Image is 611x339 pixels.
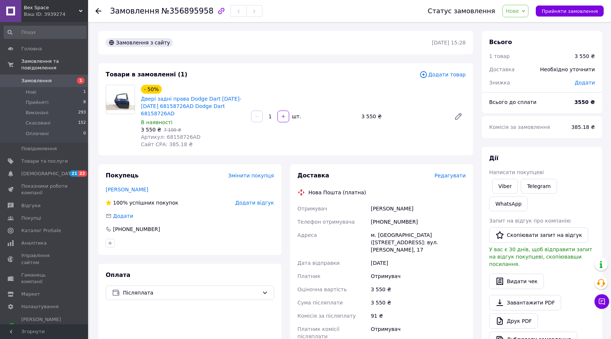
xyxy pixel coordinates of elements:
div: [DATE] [369,256,467,270]
div: [PERSON_NAME] [369,202,467,215]
span: 1 [83,89,86,95]
span: Післяплата [123,289,259,297]
span: Сума післяплати [298,300,343,306]
span: Доставка [298,172,330,179]
span: Артикул: 68158726AD [141,134,200,140]
span: Всього [489,39,512,46]
div: 3 550 ₴ [369,283,467,296]
a: Редагувати [451,109,466,124]
div: шт. [290,113,302,120]
div: 3 550 ₴ [369,296,467,309]
span: Замовлення та повідомлення [21,58,88,71]
span: Гаманець компанії [21,272,68,285]
span: Товари в замовленні (1) [106,71,188,78]
span: 293 [78,109,86,116]
img: Двері задні права Dodge Dart 2013-2019 68158726AD Dodge Dart 68158726AD [106,89,135,111]
span: Управління сайтом [21,252,68,266]
span: Прийняті [26,99,48,106]
span: 8 [83,99,86,106]
span: 22 [78,170,87,177]
button: Видати чек [489,274,544,289]
div: 3 550 ₴ [359,111,448,122]
span: Додати товар [419,71,466,79]
input: Пошук [4,26,87,39]
div: Ваш ID: 3939274 [24,11,88,18]
span: Телефон отримувача [298,219,355,225]
span: Нове [506,8,519,14]
time: [DATE] 15:28 [432,40,466,46]
span: Дії [489,155,498,162]
span: Головна [21,46,42,52]
span: Сайт СРА: 385.18 ₴ [141,141,193,147]
span: Скасовані [26,120,51,126]
div: [PHONE_NUMBER] [112,226,161,233]
div: 3 550 ₴ [575,53,595,60]
span: 0 [83,130,86,137]
span: Маркет [21,291,40,297]
a: Telegram [521,179,557,194]
div: - 50% [141,85,162,94]
a: Viber [492,179,518,194]
span: Змінити покупця [228,173,274,178]
div: Необхідно уточнити [536,61,599,77]
span: У вас є 30 днів, щоб відправити запит на відгук покупцеві, скопіювавши посилання. [489,246,592,267]
a: Двері задні права Dodge Dart [DATE]-[DATE] 68158726AD Dodge Dart 68158726AD [141,96,241,116]
div: Нова Пошта (платна) [307,189,368,196]
a: Завантажити PDF [489,295,561,310]
a: WhatsApp [489,196,528,211]
span: Замовлення [110,7,159,15]
span: Отримувач [298,206,327,212]
span: Всього до сплати [489,99,537,105]
span: Повідомлення [21,145,57,152]
div: Повернутися назад [95,7,101,15]
div: успішних покупок [106,199,178,206]
b: 3550 ₴ [574,99,595,105]
span: Аналітика [21,240,47,246]
span: Замовлення [21,77,52,84]
span: 7 100 ₴ [164,127,181,133]
span: Додати [575,80,595,86]
a: [PERSON_NAME] [106,187,148,192]
span: Комісія за післяплату [298,313,356,319]
button: Чат з покупцем [594,294,609,309]
span: 3 550 ₴ [141,127,161,133]
span: Виконані [26,109,48,116]
div: Отримувач [369,270,467,283]
span: Комісія за замовлення [489,124,550,130]
span: 100% [113,200,128,206]
span: Прийняти замовлення [542,8,598,14]
span: [PERSON_NAME] та рахунки [21,316,68,336]
span: 1 [77,77,84,84]
span: [DEMOGRAPHIC_DATA] [21,170,76,177]
div: Статус замовлення [428,7,495,15]
span: 21 [70,170,78,177]
div: Замовлення з сайту [106,38,173,47]
span: Показники роботи компанії [21,183,68,196]
span: Доставка [489,66,514,72]
span: Платник [298,273,321,279]
span: Каталог ProSale [21,227,61,234]
a: Друк PDF [489,313,538,329]
div: [PHONE_NUMBER] [369,215,467,228]
span: Покупці [21,215,41,221]
span: Додати [113,213,133,219]
span: 385.18 ₴ [571,124,595,130]
span: Написати покупцеві [489,169,544,175]
span: Покупець [106,172,139,179]
div: м. [GEOGRAPHIC_DATA] ([STREET_ADDRESS]: вул. [PERSON_NAME], 17 [369,228,467,256]
span: Редагувати [434,173,466,178]
span: Оплата [106,271,130,278]
span: Bex Space [24,4,79,11]
span: Знижка [489,80,510,86]
span: Дата відправки [298,260,340,266]
span: В наявності [141,119,172,125]
span: №356895958 [161,7,214,15]
span: Відгуки [21,202,40,209]
span: Оціночна вартість [298,286,347,292]
div: 91 ₴ [369,309,467,322]
span: Налаштування [21,303,59,310]
span: Товари та послуги [21,158,68,165]
span: 152 [78,120,86,126]
span: Оплачені [26,130,49,137]
button: Прийняти замовлення [536,6,604,17]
